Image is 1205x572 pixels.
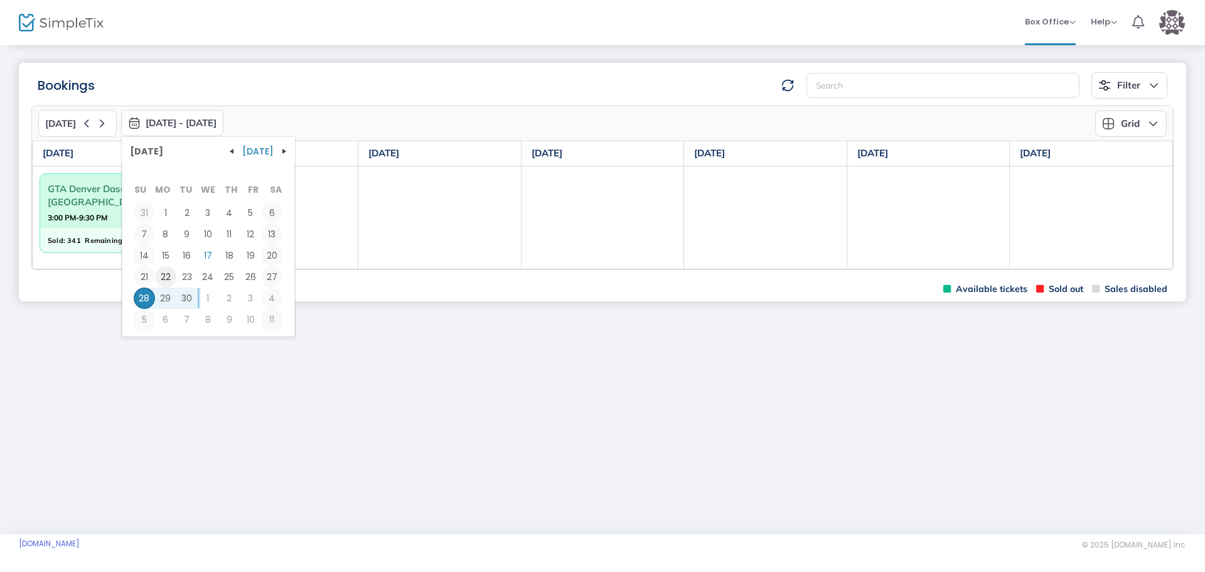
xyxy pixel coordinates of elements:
[1010,141,1173,166] th: [DATE]
[128,117,141,129] img: monthly
[240,309,261,330] span: 10
[176,288,198,309] td: Tuesday, September 30, 2025
[261,245,282,266] span: 20
[38,76,95,95] m-panel-title: Bookings
[155,266,176,288] td: Monday, September 22, 2025
[240,202,261,224] td: Friday, September 5, 2025
[198,245,219,266] span: 17
[198,224,219,245] td: Wednesday, September 10, 2025
[134,309,155,330] td: Sunday, October 5, 2025
[847,141,1010,166] th: [DATE]
[240,266,261,288] td: Friday, September 26, 2025
[218,309,240,330] span: 9
[176,202,198,224] span: 2
[198,266,219,288] span: 24
[176,176,196,196] th: Tu
[218,309,240,330] td: Thursday, October 9, 2025
[261,288,282,309] span: 4
[48,179,180,212] span: GTA Denver Dasara and [GEOGRAPHIC_DATA] Even...
[240,224,261,245] span: 12
[276,143,292,159] button: Navigate to next view
[131,176,151,196] th: Su
[134,224,155,245] td: Sunday, September 7, 2025
[261,309,282,330] span: 11
[155,245,176,266] td: Monday, September 15, 2025
[176,202,198,224] td: Tuesday, September 2, 2025
[242,143,274,160] span: [DATE]
[155,288,176,309] span: 29
[155,288,176,309] td: Monday, September 29, 2025
[176,245,198,266] span: 16
[134,245,155,266] span: 14
[218,202,240,224] td: Thursday, September 4, 2025
[134,245,155,266] td: Sunday, September 14, 2025
[155,266,176,288] span: 22
[223,143,240,159] button: Navigate to previous view
[124,142,169,161] span: [DATE]
[176,309,198,330] td: Tuesday, October 7, 2025
[198,202,219,224] span: 3
[176,266,198,288] td: Tuesday, September 23, 2025
[134,288,155,309] td: Sunday, September 28, 2025
[38,110,117,137] button: [DATE]
[240,288,261,309] span: 3
[198,309,219,330] span: 8
[198,309,219,330] td: Wednesday, October 8, 2025
[67,234,81,247] span: 341
[176,266,198,288] span: 23
[261,224,282,245] span: 13
[1025,16,1076,28] span: Box Office
[1095,111,1167,137] button: Grid
[261,288,282,309] td: Saturday, October 4, 2025
[176,224,198,245] span: 9
[198,245,219,266] td: Wednesday, September 17, 2025
[240,245,261,266] td: Friday, September 19, 2025
[1092,283,1167,295] span: Sales disabled
[121,110,223,136] button: [DATE] - [DATE]
[176,245,198,266] td: Tuesday, September 16, 2025
[240,288,261,309] td: Friday, October 3, 2025
[198,224,219,245] span: 10
[155,202,176,224] span: 1
[240,309,261,330] td: Friday, October 10, 2025
[134,266,155,288] td: Sunday, September 21, 2025
[218,224,240,245] td: Thursday, September 11, 2025
[218,266,240,288] td: Thursday, September 25, 2025
[1091,16,1117,28] span: Help
[521,141,684,166] th: [DATE]
[244,176,264,196] th: Fr
[45,118,76,129] span: [DATE]
[176,224,198,245] td: Tuesday, September 9, 2025
[218,224,240,245] span: 11
[19,539,80,549] a: [DOMAIN_NAME]
[198,266,219,288] td: Wednesday, September 24, 2025
[155,245,176,266] span: 15
[218,245,240,266] td: Thursday, September 18, 2025
[261,309,282,330] td: Saturday, October 11, 2025
[261,266,282,288] span: 27
[218,288,240,309] span: 2
[134,224,155,245] span: 7
[85,234,124,247] span: Remaining:
[176,309,198,330] span: 7
[134,288,155,309] span: 28
[176,288,198,309] span: 30
[240,266,261,288] span: 26
[358,141,522,166] th: [DATE]
[198,202,219,224] td: Wednesday, September 3, 2025
[1091,72,1167,99] button: Filter
[48,210,107,225] strong: 3:00 PM-9:30 PM
[218,245,240,266] span: 18
[198,176,218,196] th: We
[155,309,176,330] span: 6
[155,224,176,245] td: Monday, September 8, 2025
[806,73,1079,99] input: Search
[134,202,155,224] td: Sunday, August 31, 2025
[261,245,282,266] td: Saturday, September 20, 2025
[240,245,261,266] span: 19
[261,202,282,224] span: 6
[943,283,1027,295] span: Available tickets
[1098,79,1111,92] img: filter
[240,224,261,245] td: Friday, September 12, 2025
[198,288,219,309] span: 1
